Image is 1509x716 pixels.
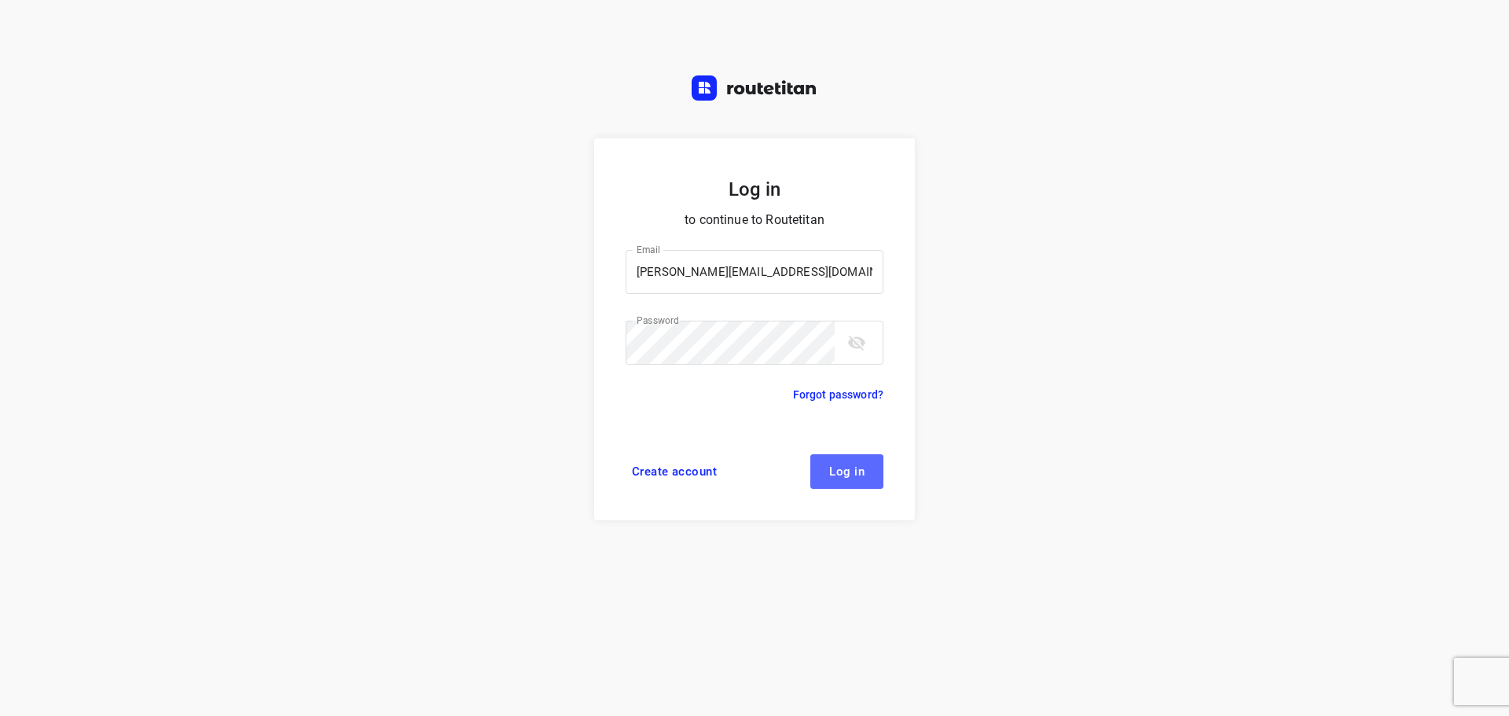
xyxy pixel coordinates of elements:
[626,454,723,489] a: Create account
[841,327,872,358] button: toggle password visibility
[692,75,817,105] a: Routetitan
[829,465,865,478] span: Log in
[692,75,817,101] img: Routetitan
[626,176,883,203] h5: Log in
[626,209,883,231] p: to continue to Routetitan
[810,454,883,489] button: Log in
[793,385,883,404] a: Forgot password?
[632,465,717,478] span: Create account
